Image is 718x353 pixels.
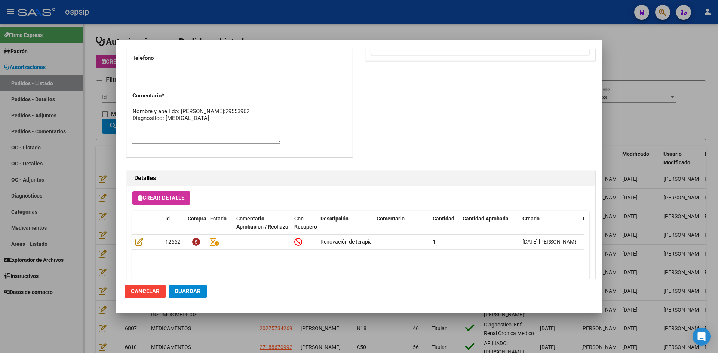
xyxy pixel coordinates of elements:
datatable-header-cell: Creado [519,211,579,244]
span: Creado [522,216,540,222]
datatable-header-cell: Comentario [374,211,430,244]
span: [DATE] [PERSON_NAME] [522,239,579,245]
span: Comentario Aprobación / Rechazo [236,216,288,230]
button: Crear Detalle [132,191,190,205]
span: Aprobado/Rechazado x [582,216,638,222]
span: Crear Detalle [138,195,184,201]
span: Id [165,216,170,222]
button: Cancelar [125,285,166,298]
span: Comentario [377,216,405,222]
datatable-header-cell: Comentario Aprobación / Rechazo [233,211,291,244]
span: Renovación de terapia VAC por 15 días [320,239,410,245]
span: Cantidad [433,216,454,222]
span: Cancelar [131,288,160,295]
datatable-header-cell: Estado [207,211,233,244]
p: Teléfono [132,54,197,62]
span: Compra [188,216,206,222]
datatable-header-cell: Con Recupero [291,211,317,244]
span: Cantidad Aprobada [463,216,509,222]
span: Estado [210,216,227,222]
span: Guardar [175,288,201,295]
div: Open Intercom Messenger [693,328,711,346]
datatable-header-cell: Cantidad [430,211,460,244]
span: Con Recupero [294,216,317,230]
p: Comentario [132,92,197,100]
h2: Detalles [134,174,587,183]
datatable-header-cell: Id [162,211,185,244]
span: 12662 [165,239,180,245]
datatable-header-cell: Cantidad Aprobada [460,211,519,244]
span: 1 [433,239,436,245]
button: Guardar [169,285,207,298]
datatable-header-cell: Descripción [317,211,374,244]
span: Descripción [320,216,349,222]
datatable-header-cell: Compra [185,211,207,244]
datatable-header-cell: Aprobado/Rechazado x [579,211,654,244]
